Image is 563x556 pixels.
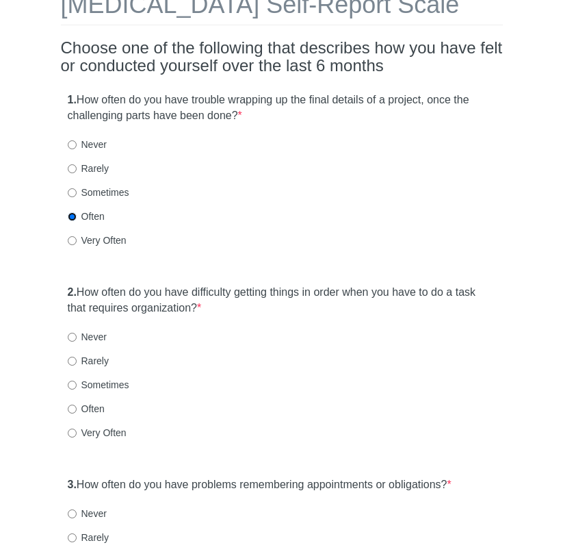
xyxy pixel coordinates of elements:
strong: 3. [68,479,77,490]
input: Rarely [68,533,77,542]
label: Never [68,138,107,151]
input: Rarely [68,357,77,366]
h2: Choose one of the following that describes how you have felt or conducted yourself over the last ... [61,39,503,75]
label: Never [68,330,107,344]
label: Rarely [68,531,109,544]
label: Often [68,402,105,416]
input: Never [68,140,77,149]
input: Never [68,509,77,518]
input: Never [68,333,77,342]
label: How often do you have trouble wrapping up the final details of a project, once the challenging pa... [68,92,496,124]
label: Rarely [68,354,109,368]
input: Sometimes [68,381,77,390]
label: Rarely [68,162,109,175]
input: Often [68,212,77,221]
input: Rarely [68,164,77,173]
label: Sometimes [68,186,129,199]
label: How often do you have difficulty getting things in order when you have to do a task that requires... [68,285,496,316]
label: Very Often [68,233,127,247]
strong: 1. [68,94,77,105]
label: Very Often [68,426,127,440]
input: Sometimes [68,188,77,197]
label: Sometimes [68,378,129,392]
label: How often do you have problems remembering appointments or obligations? [68,477,451,493]
strong: 2. [68,286,77,298]
label: Never [68,507,107,520]
input: Often [68,405,77,414]
input: Very Often [68,236,77,245]
label: Often [68,210,105,223]
input: Very Often [68,429,77,438]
